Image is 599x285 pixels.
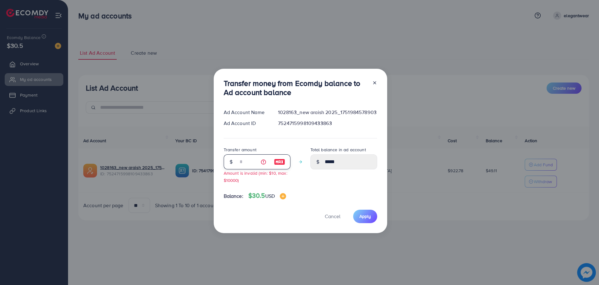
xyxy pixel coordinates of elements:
small: Amount is invalid (min: $10, max: $10000) [224,170,287,183]
span: USD [265,192,275,199]
span: Balance: [224,192,243,200]
label: Total balance in ad account [310,147,366,153]
div: Ad Account ID [219,120,273,127]
div: 7524715998109433863 [273,120,382,127]
span: Apply [359,213,371,219]
h3: Transfer money from Ecomdy balance to Ad account balance [224,79,367,97]
h4: $30.5 [248,192,286,200]
button: Cancel [317,210,348,223]
div: 1028163_new araish 2025_1751984578903 [273,109,382,116]
span: Cancel [325,213,340,220]
div: Ad Account Name [219,109,273,116]
button: Apply [353,210,377,223]
img: image [274,158,285,166]
img: image [280,193,286,199]
label: Transfer amount [224,147,256,153]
